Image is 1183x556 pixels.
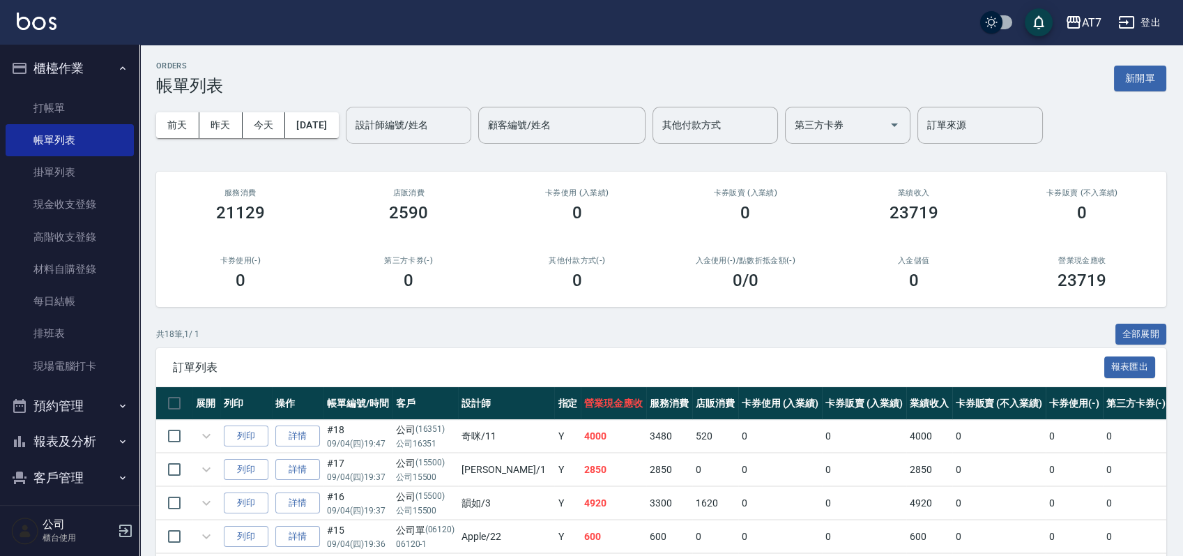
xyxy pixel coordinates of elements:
[906,520,952,553] td: 600
[554,487,581,520] td: Y
[275,426,320,447] a: 詳情
[1058,271,1106,290] h3: 23719
[554,420,581,453] td: Y
[692,420,738,453] td: 520
[1025,8,1053,36] button: save
[404,271,413,290] h3: 0
[1104,356,1156,378] button: 報表匯出
[1115,324,1167,345] button: 全部展開
[738,520,823,553] td: 0
[692,487,738,520] td: 1620
[272,387,323,420] th: 操作
[646,387,692,420] th: 服務消費
[738,487,823,520] td: 0
[275,493,320,514] a: 詳情
[906,453,952,486] td: 2850
[581,520,646,553] td: 600
[6,350,134,382] a: 現場電腦打卡
[6,285,134,317] a: 每日結帳
[1015,256,1150,265] h2: 營業現金應收
[396,437,455,450] p: 公司16351
[458,520,554,553] td: Apple /22
[173,256,308,265] h2: 卡券使用(-)
[952,520,1046,553] td: 0
[216,203,265,223] h3: 21129
[692,520,738,553] td: 0
[396,504,455,517] p: 公司15500
[646,520,692,553] td: 600
[6,423,134,460] button: 報表及分析
[1046,453,1103,486] td: 0
[458,487,554,520] td: 韻如 /3
[581,487,646,520] td: 4920
[1077,203,1087,223] h3: 0
[43,532,114,544] p: 櫃台使用
[192,387,220,420] th: 展開
[678,256,814,265] h2: 入金使用(-) /點數折抵金額(-)
[822,487,906,520] td: 0
[822,420,906,453] td: 0
[846,256,982,265] h2: 入金儲值
[6,124,134,156] a: 帳單列表
[6,50,134,87] button: 櫃檯作業
[692,387,738,420] th: 店販消費
[678,188,814,197] h2: 卡券販賣 (入業績)
[17,13,56,30] img: Logo
[952,420,1046,453] td: 0
[6,495,134,532] button: 員工及薪資
[11,517,39,545] img: Person
[6,156,134,188] a: 掛單列表
[822,387,906,420] th: 卡券販賣 (入業績)
[952,387,1046,420] th: 卡券販賣 (不入業績)
[554,453,581,486] td: Y
[510,188,645,197] h2: 卡券使用 (入業績)
[6,388,134,424] button: 預約管理
[389,203,428,223] h3: 2590
[733,271,758,290] h3: 0 /0
[323,387,392,420] th: 帳單編號/時間
[156,76,223,96] h3: 帳單列表
[236,271,245,290] h3: 0
[327,538,389,550] p: 09/04 (四) 19:36
[458,387,554,420] th: 設計師
[646,487,692,520] td: 3300
[1113,10,1166,36] button: 登出
[327,504,389,517] p: 09/04 (四) 19:37
[396,523,455,538] div: 公司單
[396,471,455,483] p: 公司15500
[906,387,952,420] th: 業績收入
[396,490,455,504] div: 公司
[572,203,582,223] h3: 0
[646,453,692,486] td: 2850
[738,453,823,486] td: 0
[554,387,581,420] th: 指定
[396,538,455,550] p: 06120-1
[890,203,938,223] h3: 23719
[1114,71,1166,84] a: 新開單
[220,387,272,420] th: 列印
[1046,487,1103,520] td: 0
[156,328,199,340] p: 共 18 筆, 1 / 1
[415,490,445,504] p: (15500)
[883,114,906,136] button: Open
[6,253,134,285] a: 材料自購登錄
[692,453,738,486] td: 0
[1046,387,1103,420] th: 卡券使用(-)
[224,493,268,514] button: 列印
[581,453,646,486] td: 2850
[6,188,134,220] a: 現金收支登錄
[458,420,554,453] td: 奇咪 /11
[323,453,392,486] td: #17
[323,520,392,553] td: #15
[327,437,389,450] p: 09/04 (四) 19:47
[156,61,223,70] h2: ORDERS
[1046,420,1103,453] td: 0
[510,256,645,265] h2: 其他付款方式(-)
[415,423,445,437] p: (16351)
[323,420,392,453] td: #18
[738,420,823,453] td: 0
[1114,66,1166,91] button: 新開單
[342,256,477,265] h2: 第三方卡券(-)
[1103,487,1170,520] td: 0
[458,453,554,486] td: [PERSON_NAME] /1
